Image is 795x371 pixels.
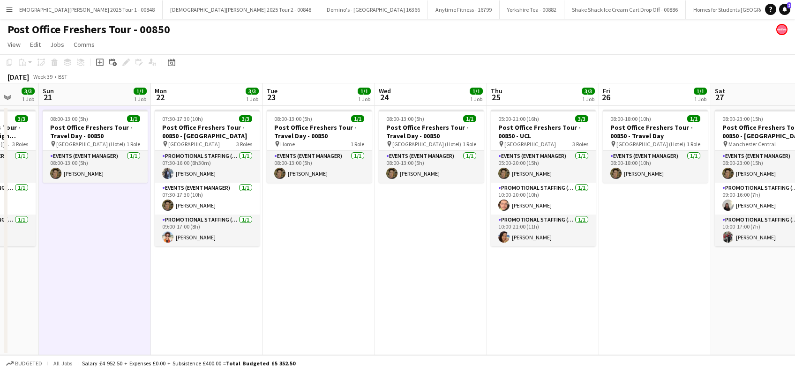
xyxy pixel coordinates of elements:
div: Salary £4 952.50 + Expenses £0.00 + Subsistence £400.00 = [82,360,295,367]
span: 27 [713,92,725,103]
h3: Post Office Freshers Tour - 00850 - UCL [491,123,596,140]
span: [GEOGRAPHIC_DATA] [168,141,220,148]
span: Comms [74,40,95,49]
span: 3/3 [582,88,595,95]
span: 24 [377,92,391,103]
a: 2 [779,4,790,15]
div: [DATE] [7,72,29,82]
app-card-role: Promotional Staffing (Brand Ambassadors)1/110:00-21:00 (11h)[PERSON_NAME] [491,215,596,246]
app-job-card: 07:30-17:30 (10h)3/3Post Office Freshers Tour - 00850 - [GEOGRAPHIC_DATA] [GEOGRAPHIC_DATA]3 Role... [155,110,260,246]
span: 1/1 [687,115,700,122]
a: View [4,38,24,51]
h3: Post Office Freshers Tour - Travel Day - 00850 [379,123,484,140]
app-card-role: Promotional Staffing (Brand Ambassadors)1/110:00-20:00 (10h)[PERSON_NAME] [491,183,596,215]
span: Wed [379,87,391,95]
h3: Post Office Freshers Tour - 00850 - [GEOGRAPHIC_DATA] [155,123,260,140]
div: 1 Job [134,96,146,103]
span: Total Budgeted £5 352.50 [226,360,295,367]
button: [DEMOGRAPHIC_DATA][PERSON_NAME] 2025 Tour 1 - 00848 [6,0,163,19]
h3: Post Office Freshers Tour - 00850 - Travel Day [603,123,708,140]
app-card-role: Promotional Staffing (Brand Ambassadors)1/109:00-17:00 (8h)[PERSON_NAME] [155,215,260,246]
div: 1 Job [470,96,482,103]
app-job-card: 08:00-13:00 (5h)1/1Post Office Freshers Tour - Travel Day - 00850 Home1 RoleEvents (Event Manager... [267,110,372,183]
span: 1 Role [127,141,140,148]
app-job-card: 08:00-13:00 (5h)1/1Post Office Freshers Tour - Travel Day - 00850 [GEOGRAPHIC_DATA] (Hotel)1 Role... [43,110,148,183]
span: 05:00-21:00 (16h) [498,115,539,122]
span: 2 [787,2,791,8]
app-card-role: Events (Event Manager)1/107:30-17:30 (10h)[PERSON_NAME] [155,183,260,215]
span: Edit [30,40,41,49]
span: 1/1 [134,88,147,95]
span: View [7,40,21,49]
span: 3 Roles [572,141,588,148]
div: 1 Job [22,96,34,103]
span: 08:00-18:00 (10h) [610,115,651,122]
span: 1 Role [687,141,700,148]
span: 3/3 [239,115,252,122]
a: Edit [26,38,45,51]
span: 08:00-13:00 (5h) [274,115,312,122]
span: Mon [155,87,167,95]
span: Sun [43,87,54,95]
h3: Post Office Freshers Tour - Travel Day - 00850 [267,123,372,140]
app-card-role: Events (Event Manager)1/108:00-13:00 (5h)[PERSON_NAME] [267,151,372,183]
span: 08:00-13:00 (5h) [50,115,88,122]
span: Budgeted [15,360,42,367]
h3: Post Office Freshers Tour - Travel Day - 00850 [43,123,148,140]
span: Home [280,141,295,148]
span: Sat [715,87,725,95]
button: Shake Shack Ice Cream Cart Drop Off - 00886 [564,0,686,19]
span: Week 39 [31,73,54,80]
app-job-card: 05:00-21:00 (16h)3/3Post Office Freshers Tour - 00850 - UCL [GEOGRAPHIC_DATA]3 RolesEvents (Event... [491,110,596,246]
span: Manchester Central [728,141,776,148]
span: 25 [489,92,502,103]
span: 3 Roles [236,141,252,148]
button: Budgeted [5,358,44,369]
span: [GEOGRAPHIC_DATA] (Hotel) [56,141,125,148]
button: Yorkshire Tea - 00882 [500,0,564,19]
span: 08:00-13:00 (5h) [386,115,424,122]
a: Comms [70,38,98,51]
div: 1 Job [358,96,370,103]
a: Jobs [46,38,68,51]
span: 3/3 [22,88,35,95]
span: 3/3 [15,115,28,122]
span: Fri [603,87,610,95]
span: Jobs [50,40,64,49]
app-card-role: Promotional Staffing (Brand Ambassadors)1/107:30-16:00 (8h30m)[PERSON_NAME] [155,151,260,183]
span: All jobs [52,360,74,367]
span: 1/1 [358,88,371,95]
span: 26 [601,92,610,103]
button: Anytime Fitness - 16799 [428,0,500,19]
span: 1 Role [463,141,476,148]
span: 1/1 [127,115,140,122]
span: [GEOGRAPHIC_DATA] (Hotel) [616,141,685,148]
span: 23 [265,92,277,103]
span: 3/3 [575,115,588,122]
button: Domino's - [GEOGRAPHIC_DATA] 16366 [319,0,428,19]
span: Thu [491,87,502,95]
app-card-role: Events (Event Manager)1/108:00-13:00 (5h)[PERSON_NAME] [379,151,484,183]
div: 1 Job [694,96,706,103]
div: 08:00-13:00 (5h)1/1Post Office Freshers Tour - Travel Day - 00850 [GEOGRAPHIC_DATA] (Hotel)1 Role... [379,110,484,183]
span: 21 [41,92,54,103]
div: 1 Job [582,96,594,103]
app-card-role: Events (Event Manager)1/105:00-20:00 (15h)[PERSON_NAME] [491,151,596,183]
span: [GEOGRAPHIC_DATA] [504,141,556,148]
span: 1/1 [351,115,364,122]
button: [DEMOGRAPHIC_DATA][PERSON_NAME] 2025 Tour 2 - 00848 [163,0,319,19]
span: 1/1 [463,115,476,122]
span: 1/1 [694,88,707,95]
span: 3 Roles [12,141,28,148]
app-job-card: 08:00-18:00 (10h)1/1Post Office Freshers Tour - 00850 - Travel Day [GEOGRAPHIC_DATA] (Hotel)1 Rol... [603,110,708,183]
span: 07:30-17:30 (10h) [162,115,203,122]
app-user-avatar: native Staffing [776,24,787,35]
span: 08:00-23:00 (15h) [722,115,763,122]
div: 1 Job [246,96,258,103]
span: 1/1 [470,88,483,95]
h1: Post Office Freshers Tour - 00850 [7,22,170,37]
